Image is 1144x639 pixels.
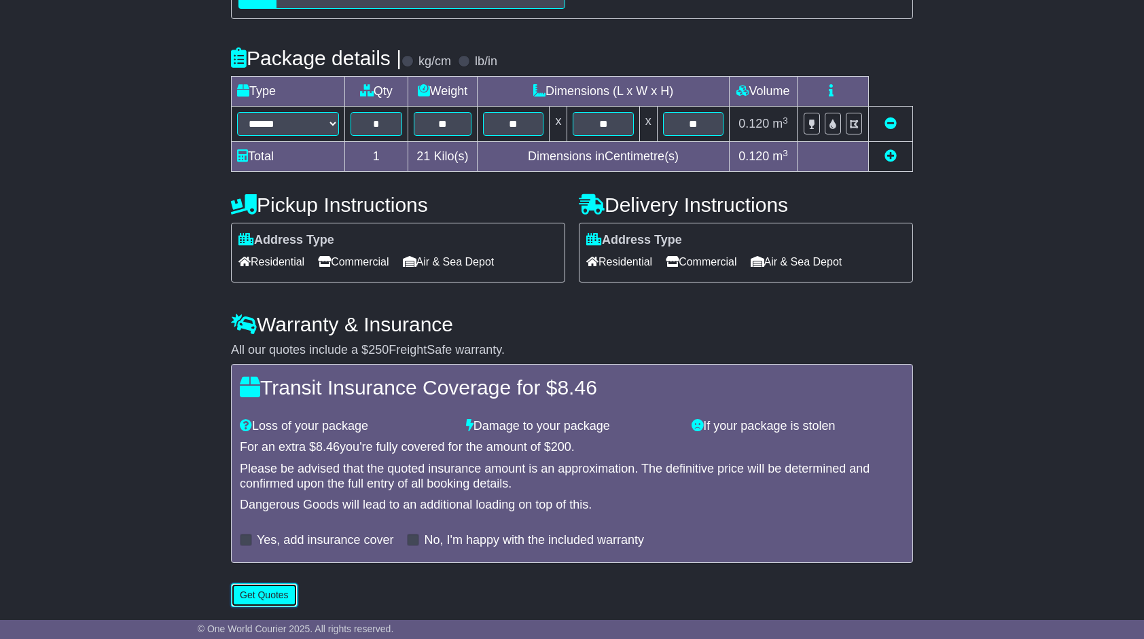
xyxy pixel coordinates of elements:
td: Volume [729,77,797,107]
span: Air & Sea Depot [403,251,495,272]
a: Add new item [884,149,897,163]
h4: Delivery Instructions [579,194,913,216]
span: Commercial [318,251,389,272]
div: Dangerous Goods will lead to an additional loading on top of this. [240,498,904,513]
td: Type [232,77,345,107]
span: Residential [238,251,304,272]
span: Residential [586,251,652,272]
td: 1 [345,142,408,172]
h4: Transit Insurance Coverage for $ [240,376,904,399]
div: Loss of your package [233,419,459,434]
span: Commercial [666,251,736,272]
span: 21 [416,149,430,163]
label: No, I'm happy with the included warranty [424,533,644,548]
span: © One World Courier 2025. All rights reserved. [198,623,394,634]
span: Air & Sea Depot [751,251,842,272]
button: Get Quotes [231,583,298,607]
td: Dimensions (L x W x H) [478,77,730,107]
td: Dimensions in Centimetre(s) [478,142,730,172]
span: 200 [551,440,571,454]
span: 0.120 [738,117,769,130]
h4: Pickup Instructions [231,194,565,216]
span: 8.46 [557,376,596,399]
sup: 3 [783,115,788,126]
label: lb/in [475,54,497,69]
span: 8.46 [316,440,340,454]
label: Address Type [238,233,334,248]
h4: Package details | [231,47,401,69]
label: Address Type [586,233,682,248]
td: Kilo(s) [408,142,478,172]
label: kg/cm [418,54,451,69]
div: Damage to your package [459,419,685,434]
td: Total [232,142,345,172]
div: For an extra $ you're fully covered for the amount of $ . [240,440,904,455]
td: Weight [408,77,478,107]
div: Please be advised that the quoted insurance amount is an approximation. The definitive price will... [240,462,904,491]
span: m [772,117,788,130]
td: x [550,107,567,142]
sup: 3 [783,148,788,158]
a: Remove this item [884,117,897,130]
div: If your package is stolen [685,419,911,434]
span: 250 [368,343,389,357]
div: All our quotes include a $ FreightSafe warranty. [231,343,913,358]
span: m [772,149,788,163]
h4: Warranty & Insurance [231,313,913,335]
td: x [639,107,657,142]
label: Yes, add insurance cover [257,533,393,548]
span: 0.120 [738,149,769,163]
td: Qty [345,77,408,107]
